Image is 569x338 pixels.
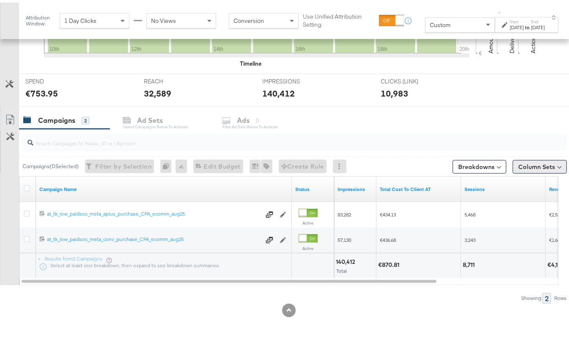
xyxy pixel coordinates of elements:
[299,243,318,249] label: Active
[521,293,542,299] div: Showing:
[381,85,408,97] div: 10,983
[487,14,495,51] text: Amount (EUR)
[33,129,519,145] input: Search Campaigns by Name, ID or Objective
[554,293,567,299] div: Rows
[25,75,89,83] span: SPEND
[25,12,55,24] div: Attribution Window:
[465,234,476,241] span: 3,243
[465,183,542,190] a: Sessions - GA Sessions - The total number of sessions
[39,183,289,190] a: Your campaign name.
[378,258,402,266] div: €870.81
[510,17,524,22] label: Start:
[513,158,567,171] button: Column Sets
[510,22,524,28] div: [DATE]
[160,157,176,171] div: 0
[144,85,171,97] div: 32,589
[303,10,376,26] label: Use Unified Attribution Setting:
[542,291,551,301] div: 2
[380,183,458,190] a: Total Cost To Client AT
[262,75,326,83] span: IMPRESSIONS
[529,31,537,51] text: Actions
[336,265,347,272] span: Total
[144,75,207,83] span: REACH
[64,14,96,22] span: 1 Day Clicks
[295,183,331,190] a: Shows the current state of your Ad Campaign.
[25,85,58,97] div: €753.95
[465,209,476,215] span: 5,468
[47,208,261,216] a: at_tk_low_paidsoc_meta_aplus_purchase_CPA_ecomm_aug25
[336,255,357,263] div: 140,412
[151,14,176,22] span: No Views
[22,160,79,168] div: Campaigns ( 0 Selected)
[381,75,444,83] span: CLICKS (LINK)
[524,22,531,28] strong: to
[262,85,295,97] div: 140,412
[463,258,477,266] div: 8,711
[531,17,545,22] label: End:
[234,14,264,22] span: Conversion
[338,209,351,215] span: 83,282
[380,209,396,215] span: €434.13
[380,234,396,241] span: €436.68
[508,29,516,51] text: Delivery
[496,9,504,12] span: ↑
[430,19,451,26] span: Custom
[338,234,351,241] span: 57,130
[299,218,318,223] label: Active
[338,183,373,190] a: The number of times your ad was served. On mobile apps an ad is counted as served the first time ...
[549,209,569,215] span: €2,537.03
[82,114,89,122] div: 2
[240,57,261,65] div: Timeline
[47,233,261,240] div: at_tk_low_paidsoc_meta_conv_purchase_CPA_ecomm_aug25
[47,233,261,242] a: at_tk_low_paidsoc_meta_conv_purchase_CPA_ecomm_aug25
[38,113,75,123] div: Campaigns
[531,22,545,28] div: [DATE]
[549,234,569,241] span: €1,648.82
[453,158,506,171] button: Breakdowns
[47,208,261,215] div: at_tk_low_paidsoc_meta_aplus_purchase_CPA_ecomm_aug25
